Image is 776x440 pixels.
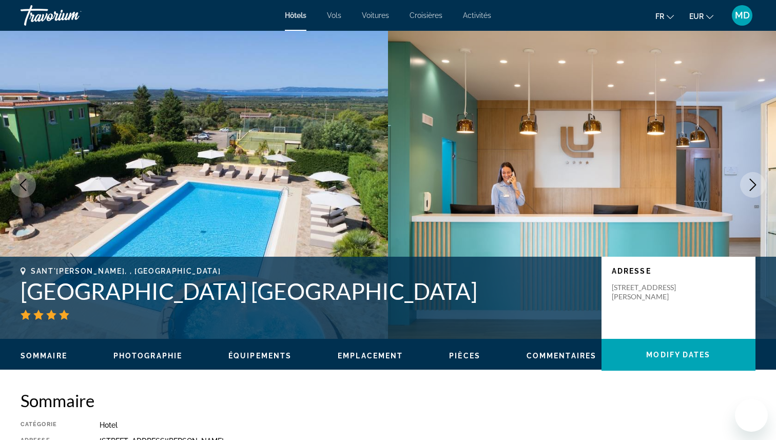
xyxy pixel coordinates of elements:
h1: [GEOGRAPHIC_DATA] [GEOGRAPHIC_DATA] [21,278,591,304]
span: fr [655,12,664,21]
button: Next image [740,172,766,198]
button: Emplacement [338,351,403,360]
button: Change language [655,9,674,24]
iframe: Bouton de lancement de la fenêtre de messagerie [735,399,768,432]
a: Croisières [410,11,442,20]
button: Modify Dates [602,339,755,371]
p: [STREET_ADDRESS][PERSON_NAME] [612,283,694,301]
button: Pièces [449,351,480,360]
button: Équipements [228,351,292,360]
div: Catégorie [21,421,74,429]
span: Sommaire [21,352,67,360]
p: Adresse [612,267,745,275]
span: Modify Dates [646,351,710,359]
h2: Sommaire [21,390,755,411]
span: Équipements [228,352,292,360]
a: Travorium [21,2,123,29]
span: Emplacement [338,352,403,360]
button: Commentaires [527,351,596,360]
a: Activités [463,11,491,20]
a: Voitures [362,11,389,20]
button: User Menu [729,5,755,26]
span: Commentaires [527,352,596,360]
div: Hotel [100,421,755,429]
a: Hôtels [285,11,306,20]
span: EUR [689,12,704,21]
span: Pièces [449,352,480,360]
button: Previous image [10,172,36,198]
span: MD [735,10,750,21]
span: Sant'[PERSON_NAME], , [GEOGRAPHIC_DATA] [31,267,221,275]
span: Photographie [113,352,182,360]
a: Vols [327,11,341,20]
button: Sommaire [21,351,67,360]
button: Photographie [113,351,182,360]
button: Change currency [689,9,713,24]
